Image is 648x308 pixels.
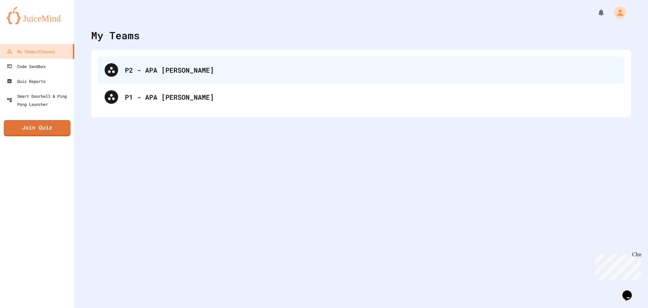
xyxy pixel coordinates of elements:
[592,252,641,280] iframe: chat widget
[620,281,641,301] iframe: chat widget
[607,5,628,20] div: My Account
[7,47,55,55] div: My Teams/Classes
[7,92,72,108] div: Smart Doorbell & Ping Pong Launcher
[98,84,624,111] div: P1 - APA [PERSON_NAME]
[585,7,607,18] div: My Notifications
[7,62,46,70] div: Code Sandbox
[91,28,140,43] div: My Teams
[4,120,71,136] a: Join Quiz
[7,77,46,85] div: Quiz Reports
[125,65,618,75] div: P2 - APA [PERSON_NAME]
[3,3,47,43] div: Chat with us now!Close
[98,56,624,84] div: P2 - APA [PERSON_NAME]
[125,92,618,102] div: P1 - APA [PERSON_NAME]
[7,7,67,24] img: logo-orange.svg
